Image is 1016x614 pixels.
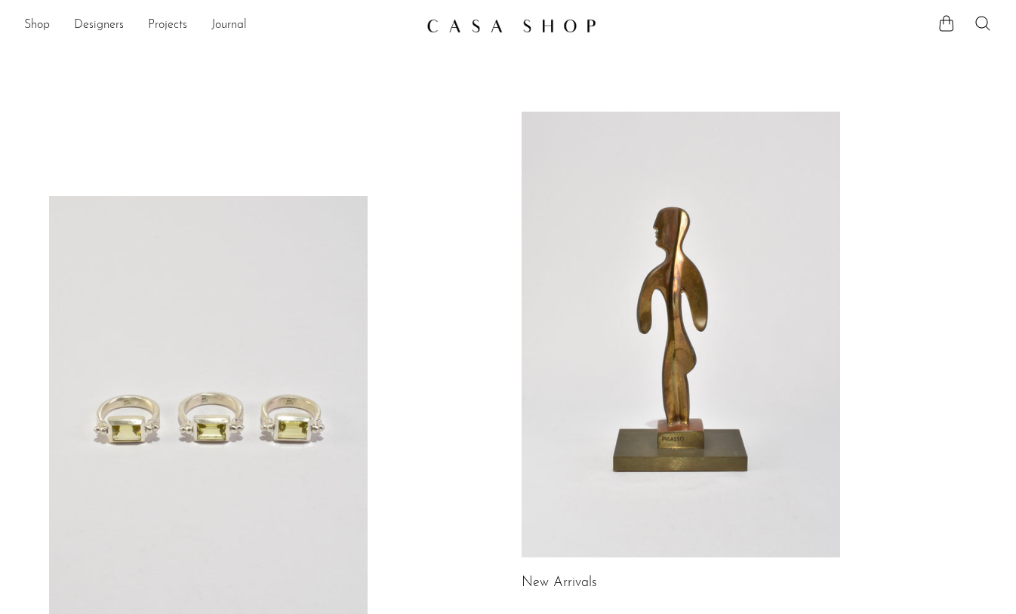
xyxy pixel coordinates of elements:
a: Projects [148,16,187,35]
a: New Arrivals [522,576,597,590]
a: Designers [74,16,124,35]
a: Journal [211,16,247,35]
a: Shop [24,16,50,35]
nav: Desktop navigation [24,13,414,38]
ul: NEW HEADER MENU [24,13,414,38]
